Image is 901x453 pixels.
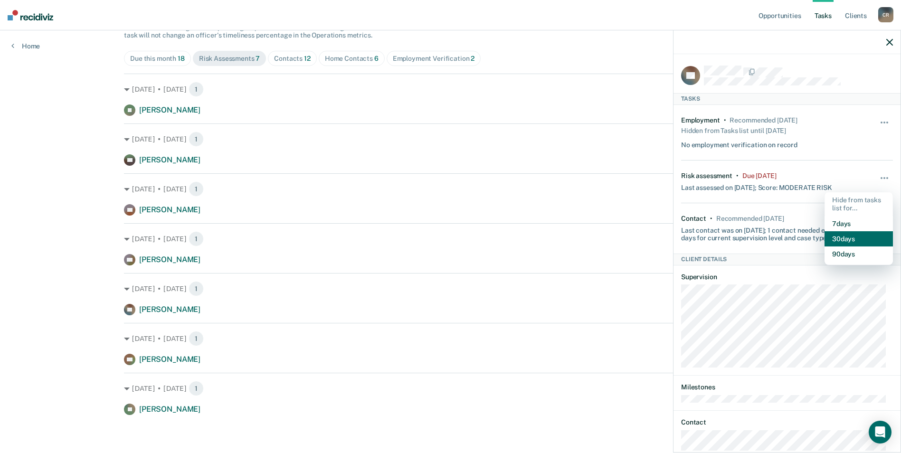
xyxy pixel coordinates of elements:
[825,216,893,231] button: 7 days
[736,172,739,180] div: •
[673,93,901,104] div: Tasks
[681,137,797,149] div: No employment verification on record
[716,215,784,223] div: Recommended in 8 days
[124,331,777,346] div: [DATE] • [DATE]
[139,355,200,364] span: [PERSON_NAME]
[681,273,893,281] dt: Supervision
[189,231,204,246] span: 1
[681,215,706,223] div: Contact
[124,181,777,197] div: [DATE] • [DATE]
[124,281,777,296] div: [DATE] • [DATE]
[139,255,200,264] span: [PERSON_NAME]
[681,180,832,192] div: Last assessed on [DATE]; Score: MODERATE RISK
[681,172,732,180] div: Risk assessment
[139,405,200,414] span: [PERSON_NAME]
[825,231,893,246] button: 30 days
[325,55,379,63] div: Home Contacts
[124,132,777,147] div: [DATE] • [DATE]
[374,55,379,62] span: 6
[393,55,475,63] div: Employment Verification
[189,281,204,296] span: 1
[189,132,204,147] span: 1
[681,116,720,124] div: Employment
[878,7,893,22] div: C R
[730,116,797,124] div: Recommended 6 months ago
[139,105,200,114] span: [PERSON_NAME]
[139,205,200,214] span: [PERSON_NAME]
[673,254,901,265] div: Client Details
[724,116,726,124] div: •
[710,215,712,223] div: •
[11,42,40,50] a: Home
[825,246,893,262] button: 90 days
[825,192,893,216] div: Hide from tasks list for...
[124,381,777,396] div: [DATE] • [DATE]
[189,82,204,97] span: 1
[199,55,260,63] div: Risk Assessments
[471,55,474,62] span: 2
[681,383,893,391] dt: Milestones
[178,55,185,62] span: 18
[681,124,786,137] div: Hidden from Tasks list until [DATE]
[189,331,204,346] span: 1
[124,82,777,97] div: [DATE] • [DATE]
[274,55,311,63] div: Contacts
[304,55,311,62] span: 12
[189,381,204,396] span: 1
[681,223,858,243] div: Last contact was on [DATE]; 1 contact needed every 45 days for current supervision level and case...
[681,418,893,426] dt: Contact
[139,155,200,164] span: [PERSON_NAME]
[869,421,892,444] div: Open Intercom Messenger
[124,231,777,246] div: [DATE] • [DATE]
[130,55,185,63] div: Due this month
[742,172,777,180] div: Due 2 months ago
[256,55,260,62] span: 7
[124,24,372,39] span: The clients below might have upcoming requirements this month. Hiding a below task will not chang...
[139,305,200,314] span: [PERSON_NAME]
[189,181,204,197] span: 1
[8,10,53,20] img: Recidiviz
